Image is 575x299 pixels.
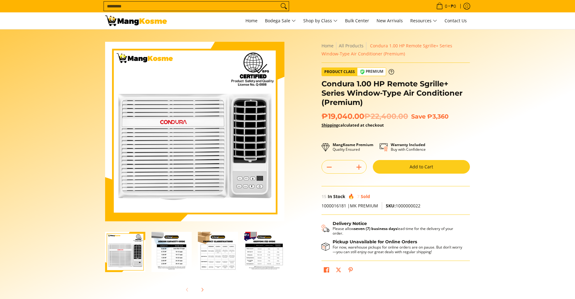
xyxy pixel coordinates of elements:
[345,18,369,24] span: Bulk Center
[377,18,403,24] span: New Arrivals
[322,122,338,128] a: Shipping
[322,68,357,76] span: Product Class
[300,12,341,29] a: Shop by Class
[328,193,345,199] span: In Stock
[434,3,458,10] span: •
[322,43,452,57] span: Condura 1.00 HP Remote Sgrille+ Series Window-Type Air Conditioner (Premium)
[333,245,464,254] p: For now, warehouse pickups for online orders are on pause. But don’t worry—you can still enjoy ou...
[195,283,209,297] button: Next
[339,43,364,49] a: All Products
[105,15,167,26] img: Condura CH2 REM Sgrille: 1HP Window-Type Aircon (Premium) l Mang Kosme
[322,79,470,107] h1: Condura 1.00 HP Remote Sgrille+ Series Window-Type Air Conditioner (Premium)
[322,112,408,121] span: ₱19,040.00
[303,17,338,25] span: Shop by Class
[198,232,238,272] img: Condura 1.00 HP Remote Sgrille+ Series Window-Type Air Conditioner (Premium)-3
[265,17,296,25] span: Bodega Sale
[407,12,440,29] a: Resources
[386,203,396,209] span: SKU:
[357,193,360,199] span: 7
[105,42,284,221] img: condura-sgrille-series-window-type-remote-aircon-premium-full-view-mang-kosme
[322,266,331,276] a: Share on Facebook
[333,142,373,147] strong: MangKosme Premium
[244,232,284,272] img: mang-kosme-shipping-fee-guide-infographic
[322,162,337,172] button: Subtract
[427,113,449,120] span: ₱3,360
[391,142,426,152] p: Buy with Confidence
[242,12,261,29] a: Home
[351,162,366,172] button: Add
[373,160,470,174] button: Add to Cart
[444,4,448,8] span: 0
[354,226,397,231] strong: seven (7) business days
[360,69,365,74] img: premium-badge-icon.webp
[105,232,145,272] img: condura-sgrille-series-window-type-remote-aircon-premium-full-view-mang-kosme
[411,113,426,120] span: Save
[445,18,467,24] span: Contact Us
[262,12,299,29] a: Bodega Sale
[322,43,334,49] a: Home
[322,221,464,236] button: Shipping & Delivery
[333,239,417,245] strong: Pickup Unavailable for Online Orders
[346,266,355,276] a: Pin on Pinterest
[357,68,386,76] span: Premium
[386,203,420,209] span: 1000000022
[322,122,384,128] strong: calculated at checkout
[334,266,343,276] a: Post on X
[333,142,373,152] p: Quality Ensured
[333,221,367,226] strong: Delivery Notice
[361,193,370,199] span: Sold
[450,4,457,8] span: ₱0
[322,193,326,199] span: 15
[322,203,378,209] span: 1000016181 |MK PREMIUM
[364,112,408,121] del: ₱22,400.00
[333,226,464,236] p: Please allow lead time for the delivery of your order.
[373,12,406,29] a: New Arrivals
[410,17,437,25] span: Resources
[322,42,470,58] nav: Breadcrumbs
[151,232,192,272] img: Condura 1.00 HP Remote Sgrille+ Series Window-Type Air Conditioner (Premium)-2
[245,18,258,24] span: Home
[342,12,372,29] a: Bulk Center
[322,67,394,76] a: Product Class Premium
[279,2,289,11] button: Search
[391,142,425,147] strong: Warranty Included
[173,12,470,29] nav: Main Menu
[441,12,470,29] a: Contact Us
